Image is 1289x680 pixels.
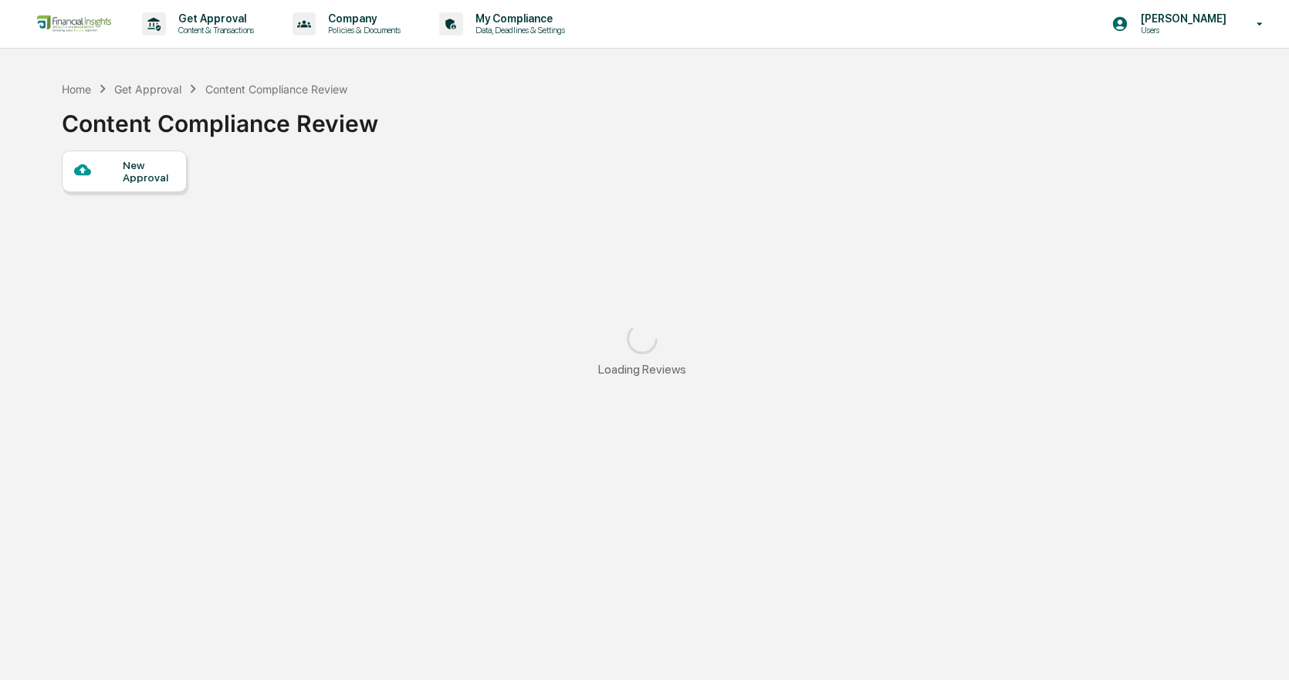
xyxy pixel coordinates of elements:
div: Content Compliance Review [205,83,347,96]
div: Home [62,83,91,96]
div: Content Compliance Review [62,97,378,137]
div: Loading Reviews [598,362,686,377]
div: New Approval [123,159,174,184]
p: Company [316,12,408,25]
p: Policies & Documents [316,25,408,36]
p: Content & Transactions [166,25,262,36]
p: Get Approval [166,12,262,25]
p: Data, Deadlines & Settings [463,25,573,36]
p: Users [1128,25,1234,36]
p: [PERSON_NAME] [1128,12,1234,25]
div: Get Approval [114,83,181,96]
img: logo [37,15,111,32]
p: My Compliance [463,12,573,25]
